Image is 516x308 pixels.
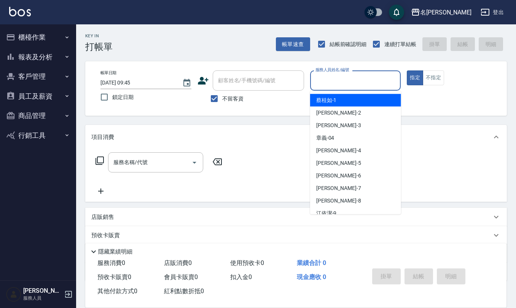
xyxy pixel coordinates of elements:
[97,287,137,295] span: 其他付款方式 0
[97,273,131,281] span: 預收卡販賣 0
[188,156,201,169] button: Open
[178,74,196,92] button: Choose date, selected date is 2025-09-22
[6,287,21,302] img: Person
[91,231,120,239] p: 預收卡販賣
[222,95,244,103] span: 不留客資
[384,40,416,48] span: 連續打單結帳
[23,287,62,295] h5: [PERSON_NAME]
[316,209,337,217] span: 江依潔 -9
[164,287,204,295] span: 紅利點數折抵 0
[276,37,310,51] button: 帳單速查
[3,86,73,106] button: 員工及薪資
[316,109,361,117] span: [PERSON_NAME] -2
[316,197,361,205] span: [PERSON_NAME] -8
[85,125,507,149] div: 項目消費
[316,147,361,155] span: [PERSON_NAME] -4
[3,126,73,145] button: 行銷工具
[420,8,471,17] div: 名[PERSON_NAME]
[85,41,113,52] h3: 打帳單
[316,134,334,142] span: 章義 -04
[98,248,132,256] p: 隱藏業績明細
[407,70,423,85] button: 指定
[3,47,73,67] button: 報表及分析
[330,40,367,48] span: 結帳前確認明細
[297,259,326,267] span: 業績合計 0
[297,273,326,281] span: 現金應收 0
[91,133,114,141] p: 項目消費
[3,27,73,47] button: 櫃檯作業
[164,259,192,267] span: 店販消費 0
[112,93,134,101] span: 鎖定日期
[100,77,175,89] input: YYYY/MM/DD hh:mm
[9,7,31,16] img: Logo
[316,172,361,180] span: [PERSON_NAME] -6
[230,259,264,267] span: 使用預收卡 0
[316,96,337,104] span: 蔡桂如 -1
[97,259,125,267] span: 服務消費 0
[408,5,475,20] button: 名[PERSON_NAME]
[316,184,361,192] span: [PERSON_NAME] -7
[478,5,507,19] button: 登出
[3,106,73,126] button: 商品管理
[85,34,113,38] h2: Key In
[315,67,349,73] label: 服務人員姓名/編號
[3,67,73,86] button: 客戶管理
[423,70,444,85] button: 不指定
[23,295,62,302] p: 服務人員
[316,159,361,167] span: [PERSON_NAME] -5
[100,70,116,76] label: 帳單日期
[164,273,198,281] span: 會員卡販賣 0
[230,273,252,281] span: 扣入金 0
[85,226,507,244] div: 預收卡販賣
[389,5,404,20] button: save
[91,213,114,221] p: 店販銷售
[85,208,507,226] div: 店販銷售
[316,121,361,129] span: [PERSON_NAME] -3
